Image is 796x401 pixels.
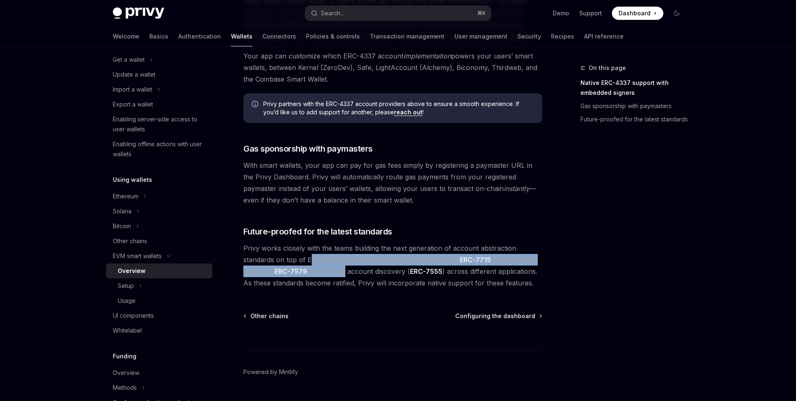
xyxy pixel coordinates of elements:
a: Basics [149,27,168,46]
div: Overview [113,368,139,378]
div: Whitelabel [113,326,142,336]
span: Privy works closely with the teams building the next generation of account abstraction standards ... [243,242,542,289]
a: Demo [553,9,569,17]
a: ERC-7715 [460,256,491,264]
div: Solana [113,206,131,216]
a: Export a wallet [106,97,212,112]
a: Recipes [551,27,574,46]
a: Policies & controls [306,27,360,46]
div: Overview [118,266,146,276]
em: instantly [504,184,529,193]
a: ERC-7555 [410,267,442,276]
a: Usage [106,293,212,308]
span: Dashboard [619,9,650,17]
button: Toggle Solana section [106,204,212,219]
a: Security [517,27,541,46]
a: Enabling server-side access to user wallets [106,112,212,137]
img: dark logo [113,7,164,19]
a: API reference [584,27,624,46]
a: Native ERC-4337 support with embedded signers [580,76,690,99]
span: Your app can customize which ERC-4337 account powers your users’ smart wallets, between Kernel (Z... [243,50,542,85]
span: Gas sponsorship with paymasters [243,143,373,155]
span: Future-proofed for the latest standards [243,226,392,237]
span: Privy partners with the ERC-4337 account providers above to ensure a smooth experience. If you’d ... [263,100,534,116]
button: Open search [305,6,491,21]
div: EVM smart wallets [113,251,162,261]
div: Enabling offline actions with user wallets [113,139,207,159]
a: Welcome [113,27,139,46]
div: Export a wallet [113,99,153,109]
button: Toggle Get a wallet section [106,52,212,67]
a: Powered by Mintlify [243,368,298,376]
a: Overview [106,365,212,380]
a: reach out [394,109,422,116]
a: Other chains [244,312,289,320]
div: Import a wallet [113,85,152,94]
a: Enabling offline actions with user wallets [106,137,212,162]
a: Support [579,9,602,17]
a: Wallets [231,27,252,46]
span: ⌘ K [477,10,486,17]
a: Overview [106,263,212,278]
div: Get a wallet [113,55,145,65]
a: User management [454,27,507,46]
div: Update a wallet [113,70,155,80]
button: Toggle EVM smart wallets section [106,249,212,263]
div: Ethereum [113,191,138,201]
div: Search... [321,8,344,18]
a: ERC-7579 [274,267,307,276]
button: Toggle Methods section [106,380,212,395]
span: Configuring the dashboard [455,312,535,320]
a: UI components [106,308,212,323]
span: On this page [589,63,626,73]
div: Enabling server-side access to user wallets [113,114,207,134]
button: Toggle Setup section [106,278,212,293]
a: Authentication [178,27,221,46]
a: Other chains [106,234,212,249]
div: Bitcoin [113,221,131,231]
div: Other chains [113,236,147,246]
h5: Funding [113,351,136,361]
a: Future-proofed for the latest standards [580,113,690,126]
span: With smart wallets, your app can pay for gas fees simply by registering a paymaster URL in the Pr... [243,159,542,206]
a: Gas sponsorship with paymasters [580,99,690,113]
button: Toggle Bitcoin section [106,219,212,234]
span: Other chains [250,312,289,320]
h5: Using wallets [113,175,152,185]
button: Toggle Import a wallet section [106,82,212,97]
button: Toggle Ethereum section [106,189,212,204]
a: Dashboard [612,7,663,20]
a: Configuring the dashboard [455,312,541,320]
div: Methods [113,383,137,393]
button: Toggle dark mode [670,7,683,20]
a: Transaction management [370,27,444,46]
em: implementation [403,52,451,60]
div: Usage [118,296,136,306]
div: UI components [113,311,154,321]
a: Update a wallet [106,67,212,82]
svg: Info [252,101,260,109]
a: Connectors [262,27,296,46]
div: Setup [118,281,134,291]
a: Whitelabel [106,323,212,338]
